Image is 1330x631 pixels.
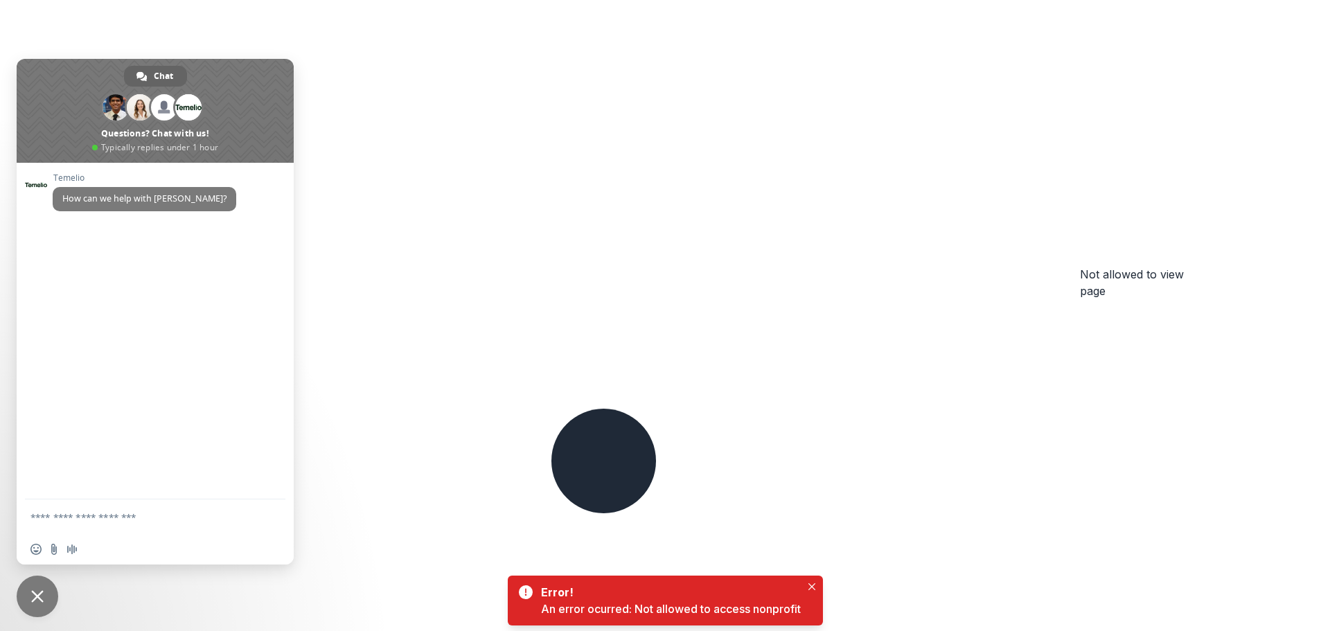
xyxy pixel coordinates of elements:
h2: Not allowed to view page [1080,266,1198,299]
div: Close chat [17,576,58,617]
span: Send a file [48,544,60,555]
span: How can we help with [PERSON_NAME]? [62,193,227,204]
span: Temelio [53,173,236,183]
div: Error! [541,584,795,601]
span: Chat [154,66,173,87]
button: Close [804,578,820,595]
div: Chat [124,66,187,87]
textarea: Compose your message... [30,511,249,524]
span: Audio message [66,544,78,555]
span: Insert an emoji [30,544,42,555]
div: An error ocurred: Not allowed to access nonprofit [541,601,801,617]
